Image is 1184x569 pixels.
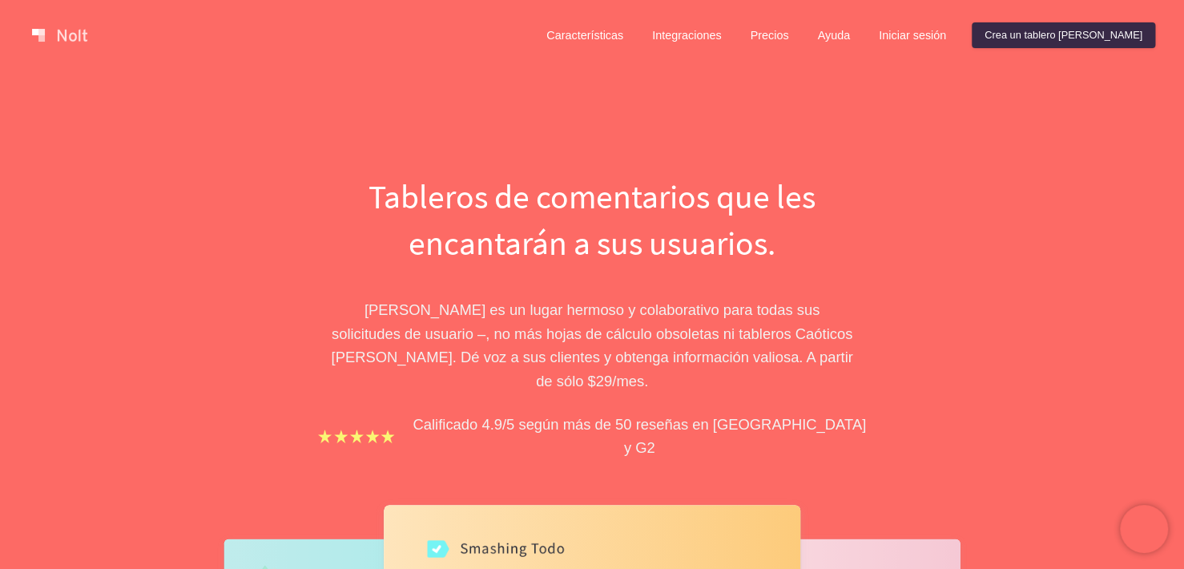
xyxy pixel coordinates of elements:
h1: Tableros de comentarios que les encantarán a sus usuarios. [316,173,868,266]
a: Iniciar sesión [866,22,959,48]
iframe: Chatra live chat [1120,505,1168,553]
a: Características [534,22,636,48]
a: Precios [737,22,801,48]
a: Ayuda [804,22,863,48]
a: Crea un tablero [PERSON_NAME] [972,22,1155,48]
img: stars.b067e34983.png [316,427,397,446]
p: Calificado 4.9/5 según más de 50 reseñas en [GEOGRAPHIC_DATA] y G2 [410,413,868,460]
p: [PERSON_NAME] es un lugar hermoso y colaborativo para todas sus solicitudes de usuario –, no más ... [316,298,868,393]
a: Integraciones [639,22,734,48]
